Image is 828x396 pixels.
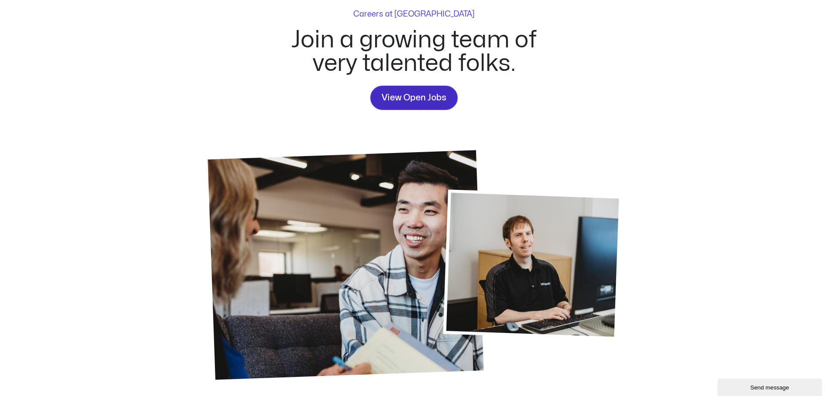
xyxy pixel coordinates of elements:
[204,147,487,383] img: Jobs at Velsoft
[281,28,547,75] h2: Join a growing team of very talented folks.
[443,190,622,340] img: Velsoft Careers
[717,377,824,396] iframe: chat widget
[353,10,475,18] p: Careers at [GEOGRAPHIC_DATA]
[382,91,446,105] span: View Open Jobs
[370,86,458,110] a: View Open Jobs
